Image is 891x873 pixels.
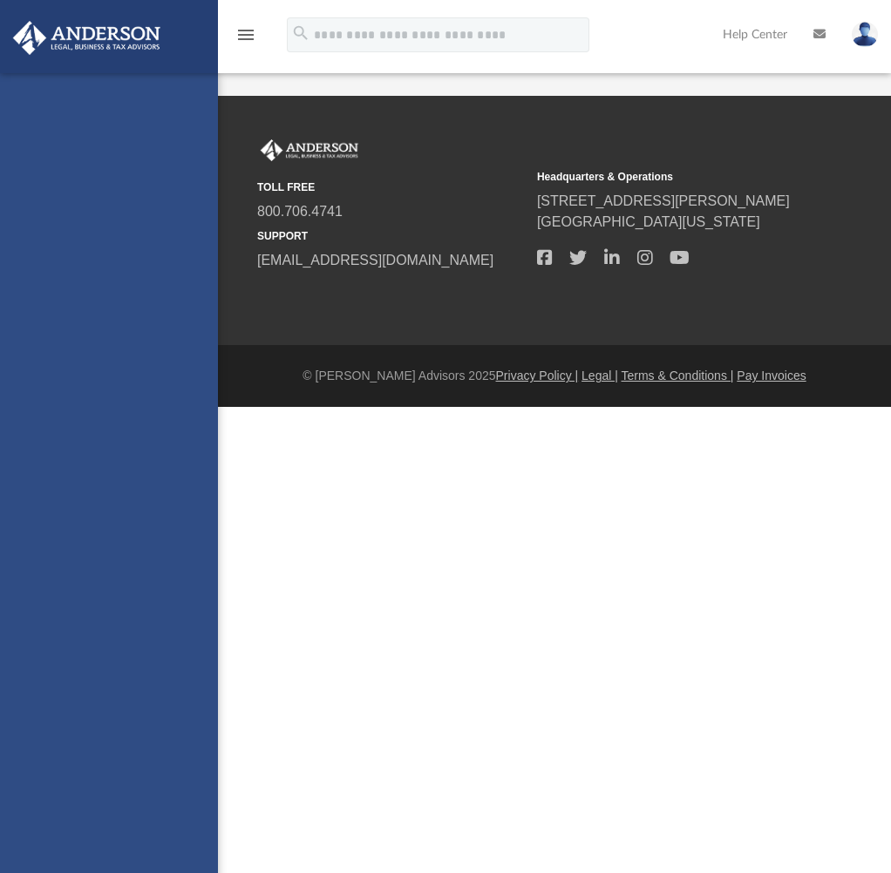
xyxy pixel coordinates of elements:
[257,179,525,195] small: TOLL FREE
[218,367,891,385] div: © [PERSON_NAME] Advisors 2025
[582,369,618,382] a: Legal |
[257,253,493,267] a: [EMAIL_ADDRESS][DOMAIN_NAME]
[496,369,579,382] a: Privacy Policy |
[257,139,362,162] img: Anderson Advisors Platinum Portal
[622,369,734,382] a: Terms & Conditions |
[235,33,256,45] a: menu
[852,22,878,47] img: User Pic
[257,204,343,219] a: 800.706.4741
[235,24,256,45] i: menu
[737,369,806,382] a: Pay Invoices
[537,169,805,185] small: Headquarters & Operations
[537,214,760,229] a: [GEOGRAPHIC_DATA][US_STATE]
[291,24,310,43] i: search
[537,193,790,208] a: [STREET_ADDRESS][PERSON_NAME]
[8,21,166,55] img: Anderson Advisors Platinum Portal
[257,228,525,244] small: SUPPORT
